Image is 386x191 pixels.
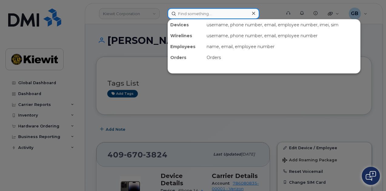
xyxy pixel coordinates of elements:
div: Orders [204,52,360,63]
div: username, phone number, email, employee number [204,30,360,41]
div: name, email, employee number [204,41,360,52]
div: Employees [168,41,204,52]
img: Open chat [366,171,376,181]
div: username, phone number, email, employee number, imei, sim [204,19,360,30]
div: Devices [168,19,204,30]
div: Orders [168,52,204,63]
div: Wirelines [168,30,204,41]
